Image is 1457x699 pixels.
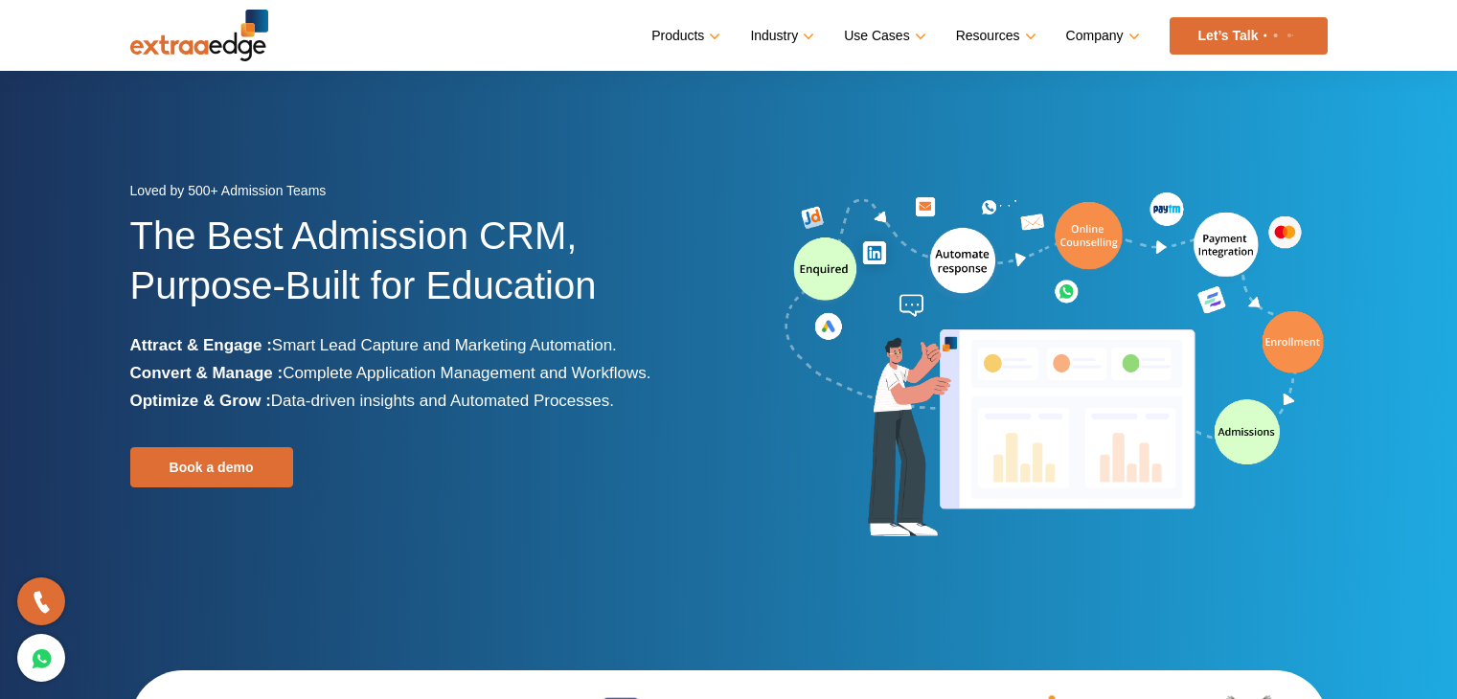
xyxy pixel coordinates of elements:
b: Convert & Manage : [130,364,284,382]
b: Optimize & Grow : [130,392,271,410]
a: Company [1066,22,1136,50]
a: Book a demo [130,447,293,487]
span: Complete Application Management and Workflows. [283,364,650,382]
span: Data-driven insights and Automated Processes. [271,392,614,410]
div: Loved by 500+ Admission Teams [130,177,715,211]
img: admission-software-home-page-header [782,188,1328,545]
a: Use Cases [844,22,922,50]
a: Products [651,22,717,50]
a: Industry [750,22,810,50]
a: Resources [956,22,1033,50]
h1: The Best Admission CRM, Purpose-Built for Education [130,211,715,331]
a: Let’s Talk [1170,17,1328,55]
span: Smart Lead Capture and Marketing Automation. [272,336,617,354]
b: Attract & Engage : [130,336,272,354]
